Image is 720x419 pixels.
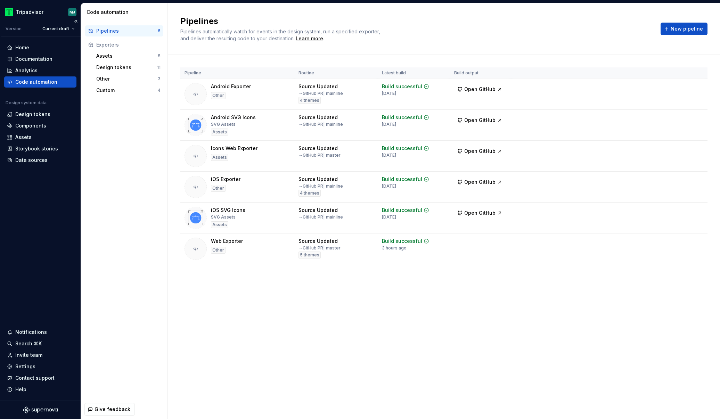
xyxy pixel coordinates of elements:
[323,91,325,96] span: |
[464,86,496,93] span: Open GitHub
[15,157,48,164] div: Data sources
[382,176,422,183] div: Build successful
[211,207,245,214] div: iOS SVG Icons
[454,114,506,126] button: Open GitHub
[211,83,251,90] div: Android Exporter
[15,145,58,152] div: Storybook stories
[454,207,506,219] button: Open GitHub
[298,238,338,245] div: Source Updated
[454,145,506,157] button: Open GitHub
[382,114,422,121] div: Build successful
[16,9,43,16] div: Tripadvisor
[4,42,76,53] a: Home
[15,352,42,359] div: Invite team
[93,62,163,73] button: Design tokens11
[298,83,338,90] div: Source Updated
[298,91,343,96] div: → GitHub PR mainline
[4,372,76,384] button: Contact support
[39,24,78,34] button: Current draft
[180,16,652,27] h2: Pipelines
[300,98,319,103] span: 4 themes
[454,118,506,124] a: Open GitHub
[4,120,76,131] a: Components
[296,35,323,42] a: Learn more
[211,176,240,183] div: iOS Exporter
[382,122,396,127] div: [DATE]
[323,122,325,127] span: |
[96,27,158,34] div: Pipelines
[382,207,422,214] div: Build successful
[211,214,236,220] div: SVG Assets
[4,338,76,349] button: Search ⌘K
[42,26,69,32] span: Current draft
[382,238,422,245] div: Build successful
[4,350,76,361] a: Invite team
[23,406,58,413] a: Supernova Logo
[71,16,81,26] button: Collapse sidebar
[93,50,163,61] button: Assets8
[4,361,76,372] a: Settings
[15,79,57,85] div: Code automation
[382,83,422,90] div: Build successful
[211,238,243,245] div: Web Exporter
[96,75,158,82] div: Other
[84,403,135,416] button: Give feedback
[15,44,29,51] div: Home
[298,183,343,189] div: → GitHub PR mainline
[211,122,236,127] div: SVG Assets
[4,384,76,395] button: Help
[295,36,324,41] span: .
[454,149,506,155] a: Open GitHub
[323,245,325,250] span: |
[211,154,228,161] div: Assets
[300,190,319,196] span: 4 themes
[298,145,338,152] div: Source Updated
[454,211,506,217] a: Open GitHub
[211,114,256,121] div: Android SVG Icons
[95,406,130,413] span: Give feedback
[464,148,496,155] span: Open GitHub
[454,87,506,93] a: Open GitHub
[85,25,163,36] button: Pipelines6
[15,134,32,141] div: Assets
[4,143,76,154] a: Storybook stories
[671,25,703,32] span: New pipeline
[15,111,50,118] div: Design tokens
[15,56,52,63] div: Documentation
[1,5,79,19] button: TripadvisorMJ
[157,65,161,70] div: 11
[661,23,707,35] button: New pipeline
[4,109,76,120] a: Design tokens
[454,180,506,186] a: Open GitHub
[211,92,226,99] div: Other
[15,67,38,74] div: Analytics
[211,185,226,192] div: Other
[382,245,407,251] div: 3 hours ago
[4,76,76,88] a: Code automation
[211,145,257,152] div: Icons Web Exporter
[298,122,343,127] div: → GitHub PR mainline
[96,52,158,59] div: Assets
[5,8,13,16] img: 0ed0e8b8-9446-497d-bad0-376821b19aa5.png
[15,363,35,370] div: Settings
[298,214,343,220] div: → GitHub PR mainline
[6,26,22,32] div: Version
[158,88,161,93] div: 4
[211,129,228,135] div: Assets
[180,28,382,41] span: Pipelines automatically watch for events in the design system, run a specified exporter, and deli...
[298,207,338,214] div: Source Updated
[4,327,76,338] button: Notifications
[6,100,47,106] div: Design system data
[96,41,161,48] div: Exporters
[382,183,396,189] div: [DATE]
[300,252,319,258] span: 5 themes
[15,386,26,393] div: Help
[15,375,55,381] div: Contact support
[15,122,46,129] div: Components
[87,9,165,16] div: Code automation
[180,67,294,79] th: Pipeline
[93,85,163,96] button: Custom4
